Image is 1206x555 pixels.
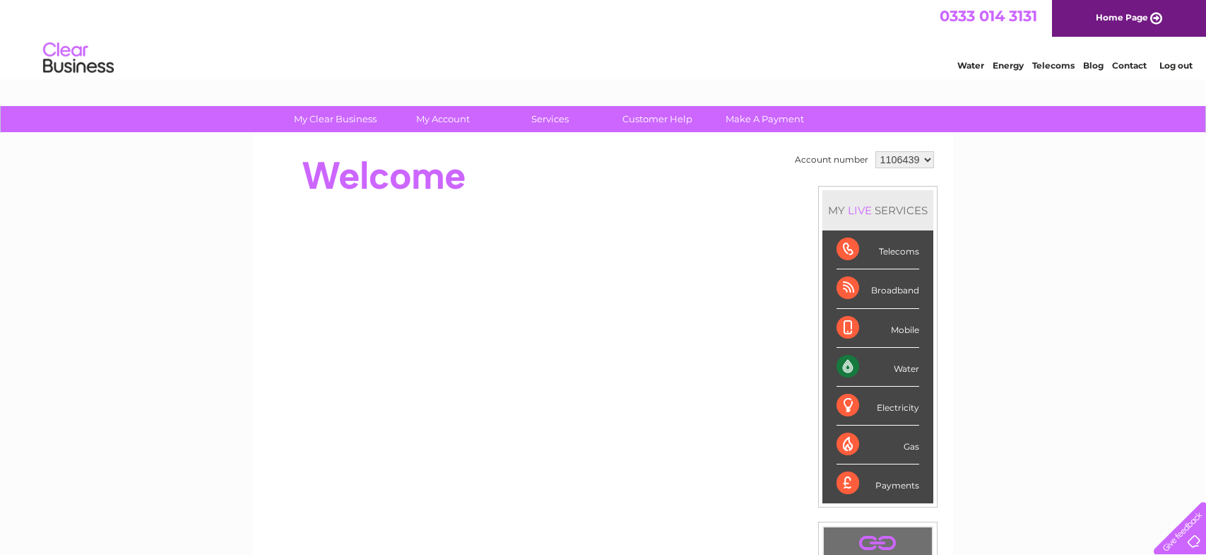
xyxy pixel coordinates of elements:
a: Make A Payment [707,106,823,132]
div: Electricity [836,387,919,426]
div: Payments [836,465,919,503]
a: My Clear Business [277,106,394,132]
a: Water [957,60,984,71]
a: Log out [1159,60,1193,71]
a: Energy [993,60,1024,71]
a: Blog [1083,60,1104,71]
div: Telecoms [836,230,919,269]
a: 0333 014 3131 [940,7,1037,25]
div: Mobile [836,309,919,348]
div: LIVE [845,204,875,217]
a: Telecoms [1032,60,1075,71]
a: Contact [1112,60,1147,71]
div: Water [836,348,919,387]
div: MY SERVICES [822,190,933,230]
div: Gas [836,426,919,465]
div: Clear Business is a trading name of Verastar Limited (registered in [GEOGRAPHIC_DATA] No. 3667643... [270,8,938,69]
td: Account number [791,148,872,172]
a: Services [492,106,608,132]
img: logo.png [42,37,114,80]
div: Broadband [836,269,919,308]
a: My Account [384,106,501,132]
a: Customer Help [599,106,716,132]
